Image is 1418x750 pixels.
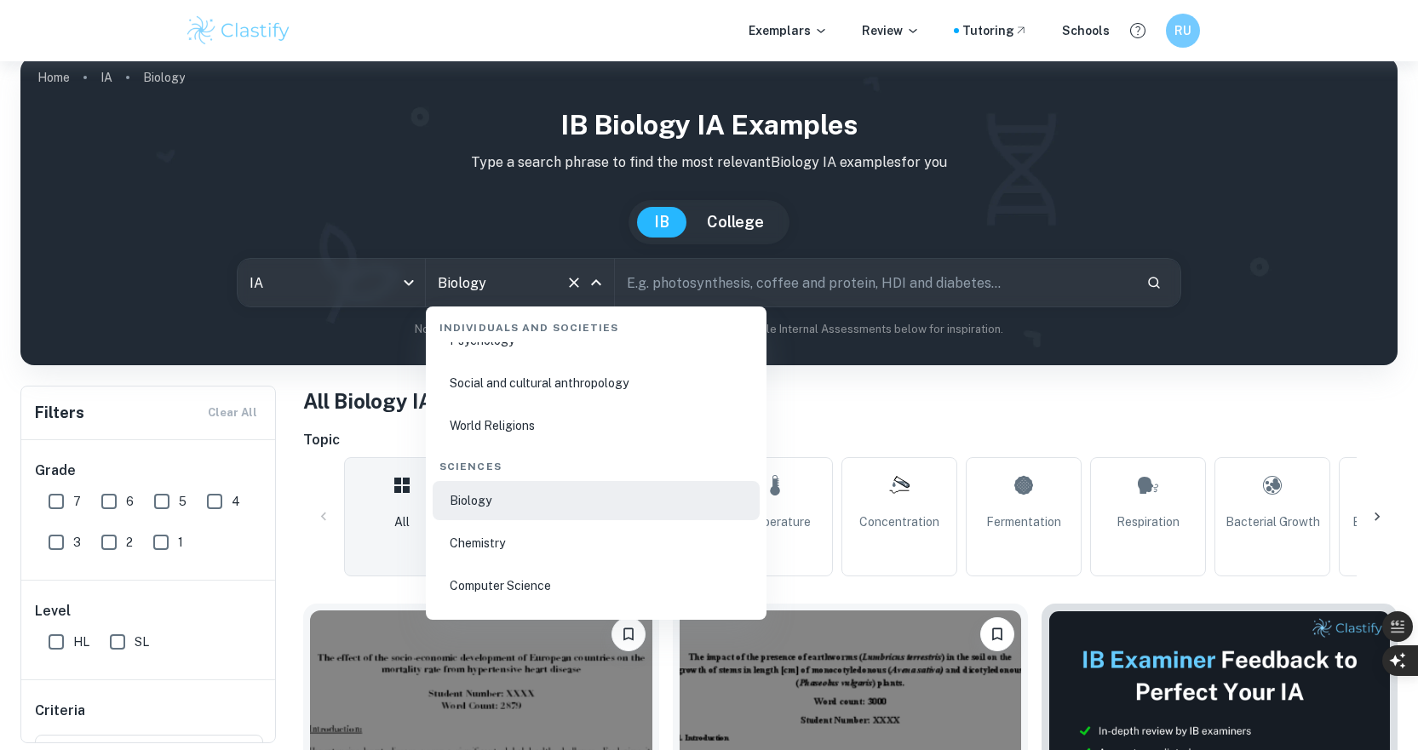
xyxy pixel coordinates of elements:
span: 4 [232,492,240,511]
h6: Grade [35,461,263,481]
div: IA [238,259,426,306]
span: 6 [126,492,134,511]
p: Biology [143,68,185,87]
h1: All Biology IA Examples [303,386,1398,416]
li: World Religions [433,406,760,445]
h6: Topic [303,430,1398,450]
img: Clastify logo [185,14,293,48]
button: Bookmark [980,617,1014,651]
button: Help and Feedback [1123,16,1152,45]
span: HL [73,633,89,651]
span: 5 [179,492,187,511]
button: Bookmark [611,617,646,651]
a: Schools [1062,21,1110,40]
button: Clear [562,271,586,295]
div: Sciences [433,445,760,481]
li: Design technology [433,609,760,648]
li: Biology [433,481,760,520]
button: Close [584,271,608,295]
h6: RU [1173,21,1192,40]
p: Review [862,21,920,40]
span: 3 [73,533,81,552]
span: SL [135,633,149,651]
span: Concentration [859,512,939,531]
button: College [690,207,781,238]
p: Not sure what to search for? You can always look through our example Internal Assessments below f... [34,321,1384,338]
div: Individuals and Societies [433,306,760,342]
span: Temperature [739,512,811,531]
span: 7 [73,492,81,511]
span: Respiration [1117,512,1180,531]
button: RU [1166,14,1200,48]
button: Search [1140,268,1168,297]
a: Tutoring [962,21,1028,40]
a: IA [100,66,112,89]
span: 2 [126,533,133,552]
h6: Filters [35,401,84,425]
a: Home [37,66,70,89]
button: IB [637,207,686,238]
span: 1 [178,533,183,552]
h1: IB Biology IA examples [34,105,1384,146]
span: All [394,512,410,531]
h6: Level [35,601,263,621]
input: E.g. photosynthesis, coffee and protein, HDI and diabetes... [615,259,1134,306]
li: Social and cultural anthropology [433,364,760,403]
span: Fermentation [986,512,1061,531]
span: Bacterial Growth [1226,512,1320,531]
li: Chemistry [433,524,760,563]
li: Computer Science [433,566,760,605]
h6: Criteria [35,701,85,721]
p: Exemplars [749,21,828,40]
p: Type a search phrase to find the most relevant Biology IA examples for you [34,152,1384,173]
